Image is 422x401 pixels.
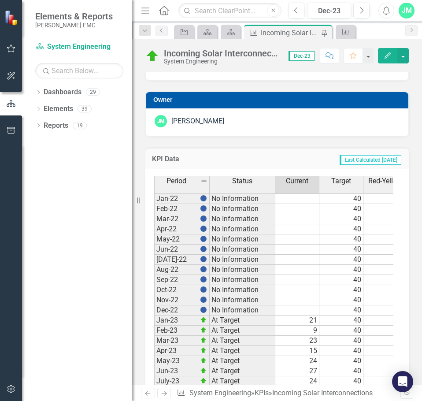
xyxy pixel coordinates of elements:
td: 80 [363,224,407,234]
img: BgCOk07PiH71IgAAAABJRU5ErkJggg== [200,256,207,263]
td: 40 [319,376,363,386]
td: 24 [275,376,319,386]
span: Status [232,177,252,185]
td: 80 [363,356,407,366]
img: ClearPoint Strategy [4,10,20,26]
td: 40 [319,295,363,305]
td: July-23 [154,376,198,386]
span: Target [331,177,351,185]
td: 40 [319,336,363,346]
td: Dec-22 [154,305,198,316]
span: Elements & Reports [35,11,113,22]
td: At Target [210,366,275,376]
h3: Owner [153,97,404,103]
input: Search Below... [35,63,123,78]
td: 80 [363,346,407,356]
td: 40 [319,204,363,214]
td: No Information [210,255,275,265]
td: No Information [210,245,275,255]
div: 29 [86,89,100,96]
img: zOikAAAAAElFTkSuQmCC [200,377,207,384]
div: » » [177,388,400,398]
td: 80 [363,275,407,285]
td: 40 [319,305,363,316]
img: BgCOk07PiH71IgAAAABJRU5ErkJggg== [200,245,207,252]
td: 40 [319,316,363,326]
td: Feb-22 [154,204,198,214]
td: No Information [210,275,275,285]
img: BgCOk07PiH71IgAAAABJRU5ErkJggg== [200,195,207,202]
h3: KPI Data [152,155,228,163]
img: BgCOk07PiH71IgAAAABJRU5ErkJggg== [200,205,207,212]
small: [PERSON_NAME] EMC [35,22,113,29]
td: Apr-23 [154,346,198,356]
td: Oct-22 [154,285,198,295]
td: At Target [210,346,275,356]
img: zOikAAAAAElFTkSuQmCC [200,316,207,323]
a: KPIs [255,389,269,397]
td: 80 [363,376,407,386]
div: 39 [78,105,92,113]
img: zOikAAAAAElFTkSuQmCC [200,327,207,334]
td: No Information [210,193,275,204]
td: Mar-23 [154,336,198,346]
div: Open Intercom Messenger [392,371,413,392]
td: Aug-22 [154,265,198,275]
img: BgCOk07PiH71IgAAAABJRU5ErkJggg== [200,215,207,222]
td: At Target [210,326,275,336]
span: Dec-23 [289,51,315,61]
td: 40 [319,234,363,245]
input: Search ClearPoint... [178,3,281,19]
td: Sep-22 [154,275,198,285]
div: [PERSON_NAME] [171,116,224,126]
td: 80 [363,285,407,295]
td: 40 [319,285,363,295]
div: JM [399,3,415,19]
td: Feb-23 [154,326,198,336]
td: [DATE]-22 [154,255,198,265]
span: Last Calculated [DATE] [340,155,401,165]
img: 8DAGhfEEPCf229AAAAAElFTkSuQmCC [200,178,207,185]
td: May-22 [154,234,198,245]
td: 40 [319,193,363,204]
td: 15 [275,346,319,356]
td: 23 [275,336,319,346]
td: 40 [319,255,363,265]
td: 80 [363,316,407,326]
img: BgCOk07PiH71IgAAAABJRU5ErkJggg== [200,235,207,242]
span: Period [167,177,186,185]
td: 40 [319,214,363,224]
td: 9 [275,326,319,336]
td: Jan-23 [154,316,198,326]
td: 80 [363,326,407,336]
td: Mar-22 [154,214,198,224]
div: Dec-23 [310,6,348,16]
td: Jun-23 [154,366,198,376]
td: 40 [319,245,363,255]
a: Dashboards [44,87,81,97]
td: 80 [363,234,407,245]
td: 40 [319,346,363,356]
a: Reports [44,121,68,131]
div: Incoming Solar Interconnections [164,48,280,58]
div: 19 [73,122,87,129]
td: No Information [210,234,275,245]
td: 80 [363,245,407,255]
td: No Information [210,214,275,224]
td: Nov-22 [154,295,198,305]
img: BgCOk07PiH71IgAAAABJRU5ErkJggg== [200,286,207,293]
img: BgCOk07PiH71IgAAAABJRU5ErkJggg== [200,266,207,273]
td: 80 [363,336,407,346]
td: Jan-22 [154,193,198,204]
td: 27 [275,366,319,376]
td: 80 [363,295,407,305]
td: At Target [210,316,275,326]
td: 40 [319,224,363,234]
td: Jun-22 [154,245,198,255]
td: 40 [319,275,363,285]
img: zOikAAAAAElFTkSuQmCC [200,337,207,344]
button: Dec-23 [307,3,351,19]
span: Red-Yellow [368,177,402,185]
div: System Engineering [164,58,280,65]
td: No Information [210,305,275,316]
